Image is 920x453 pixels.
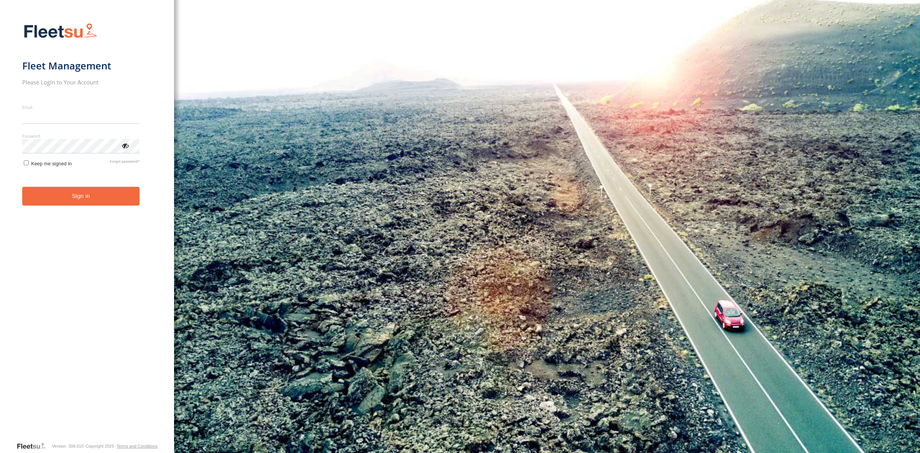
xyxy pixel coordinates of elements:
label: Password [22,133,140,139]
label: Email [22,104,140,110]
a: Forgot password? [110,159,140,166]
a: Terms and Conditions [117,444,157,448]
span: Keep me signed in [31,161,72,166]
button: Sign in [22,187,140,206]
h2: Please Login to Your Account [22,78,140,86]
img: Fleetsu [22,21,99,41]
form: main [22,18,152,441]
div: © Copyright 2025 - [81,444,158,448]
div: Version: 308.01 [52,444,81,448]
h1: Fleet Management [22,59,140,72]
a: Visit our Website [16,442,52,450]
input: Keep me signed in [24,160,29,165]
div: ViewPassword [121,142,129,149]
